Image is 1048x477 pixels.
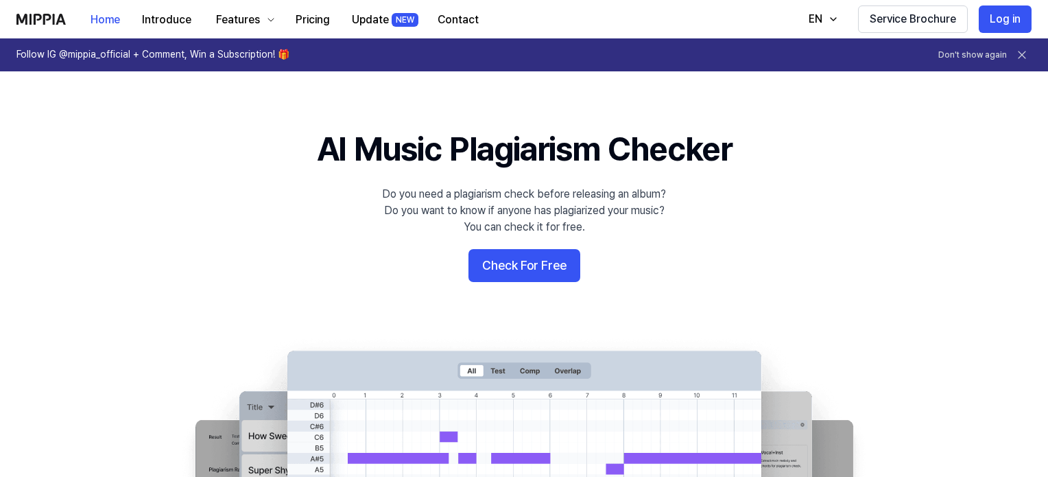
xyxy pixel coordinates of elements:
img: logo [16,14,66,25]
div: Features [213,12,263,28]
button: Log in [979,5,1032,33]
button: EN [795,5,847,33]
a: UpdateNEW [341,1,427,38]
h1: AI Music Plagiarism Checker [317,126,732,172]
h1: Follow IG @mippia_official + Comment, Win a Subscription! 🎁 [16,48,289,62]
button: Introduce [131,6,202,34]
button: Contact [427,6,490,34]
button: Check For Free [468,249,580,282]
div: NEW [392,13,418,27]
a: Home [80,1,131,38]
div: Do you need a plagiarism check before releasing an album? Do you want to know if anyone has plagi... [382,186,666,235]
button: Don't show again [938,49,1007,61]
button: Pricing [285,6,341,34]
button: Service Brochure [858,5,968,33]
button: UpdateNEW [341,6,427,34]
button: Home [80,6,131,34]
button: Features [202,6,285,34]
div: EN [806,11,825,27]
